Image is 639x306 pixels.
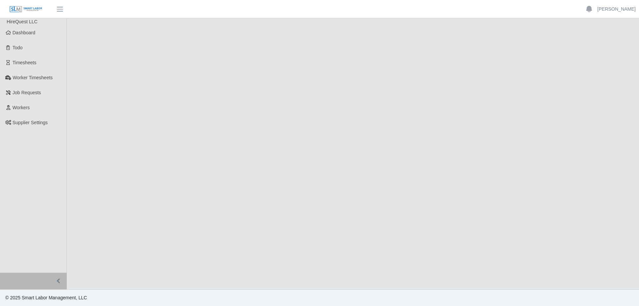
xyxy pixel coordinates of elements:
span: Dashboard [13,30,36,35]
span: Supplier Settings [13,120,48,125]
span: Workers [13,105,30,110]
a: [PERSON_NAME] [597,6,636,13]
span: Job Requests [13,90,41,95]
span: HireQuest LLC [7,19,38,24]
span: Worker Timesheets [13,75,53,80]
span: © 2025 Smart Labor Management, LLC [5,295,87,300]
img: SLM Logo [9,6,43,13]
span: Todo [13,45,23,50]
span: Timesheets [13,60,37,65]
